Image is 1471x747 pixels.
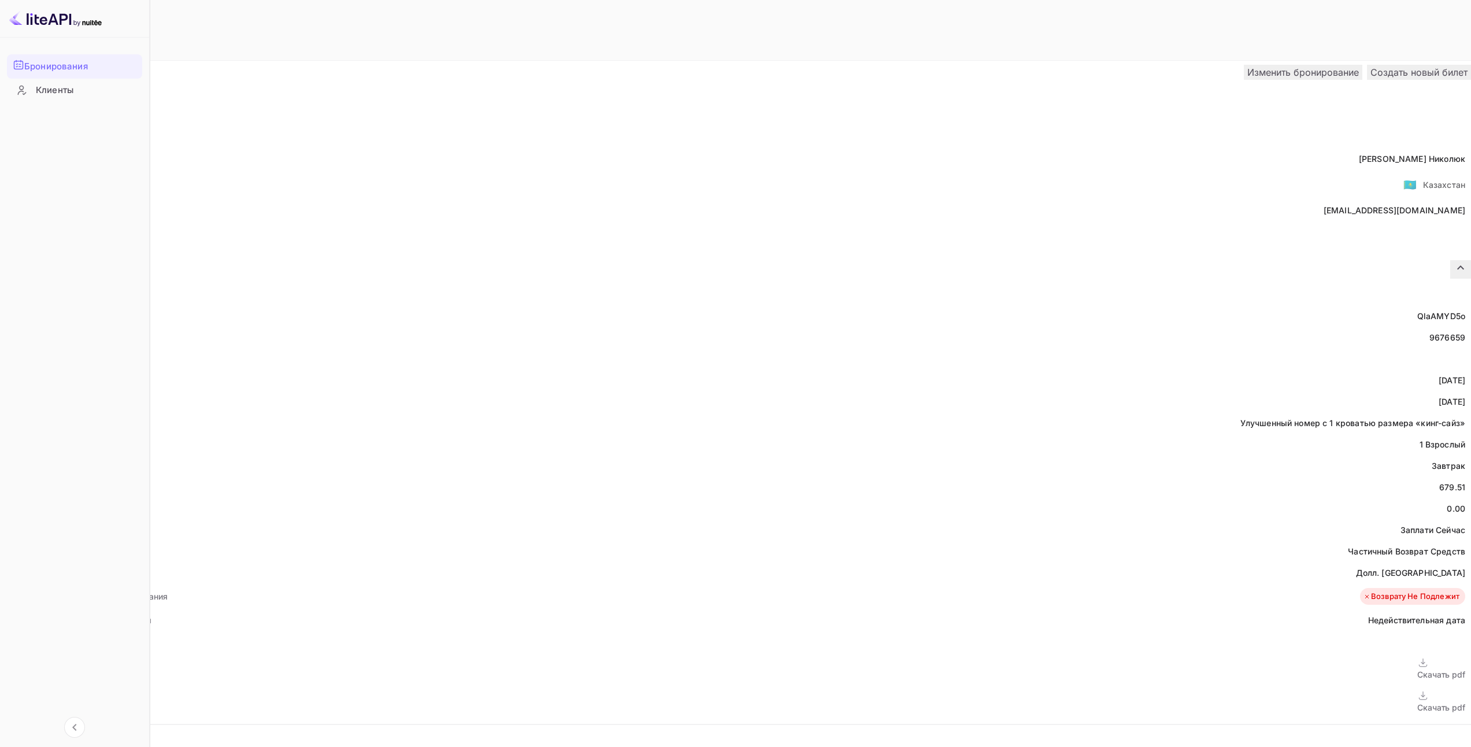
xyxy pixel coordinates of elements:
[24,60,88,73] ya-tr-span: Бронирования
[1429,331,1465,343] div: 9676659
[1370,66,1468,78] ya-tr-span: Создать новый билет
[1447,502,1465,515] div: 0.00
[1244,65,1362,80] button: Изменить бронирование
[1240,418,1465,428] ya-tr-span: Улучшенный номер с 1 кроватью размера «кинг-сайз»
[64,717,85,738] button: Свернуть навигацию
[1400,525,1465,535] ya-tr-span: Заплати Сейчас
[1439,481,1465,493] div: 679.51
[1324,205,1465,215] ya-tr-span: [EMAIL_ADDRESS][DOMAIN_NAME]
[1367,65,1471,80] button: Создать новый билет
[7,79,142,101] a: Клиенты
[36,84,73,97] ya-tr-span: Клиенты
[1439,395,1465,408] div: [DATE]
[1417,670,1465,679] ya-tr-span: Скачать pdf
[1429,154,1465,164] ya-tr-span: Николюк
[1403,174,1417,195] span: США
[1439,374,1465,386] div: [DATE]
[7,54,142,79] div: Бронирования
[1356,568,1465,578] ya-tr-span: Долл. [GEOGRAPHIC_DATA]
[7,54,142,77] a: Бронирования
[1247,66,1359,78] ya-tr-span: Изменить бронирование
[9,9,102,28] img: Логотип LiteAPI
[1417,702,1465,712] ya-tr-span: Скачать pdf
[1420,439,1466,449] ya-tr-span: 1 Взрослый
[1432,461,1465,471] ya-tr-span: Завтрак
[1359,154,1426,164] ya-tr-span: [PERSON_NAME]
[1368,615,1465,625] ya-tr-span: Недействительная дата
[1417,311,1465,321] ya-tr-span: QlaAMYD5o
[7,79,142,102] div: Клиенты
[1423,180,1465,190] ya-tr-span: Казахстан
[1348,546,1465,556] ya-tr-span: Частичный Возврат Средств
[1403,178,1417,191] ya-tr-span: 🇰🇿
[1371,591,1459,602] ya-tr-span: Возврату не подлежит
